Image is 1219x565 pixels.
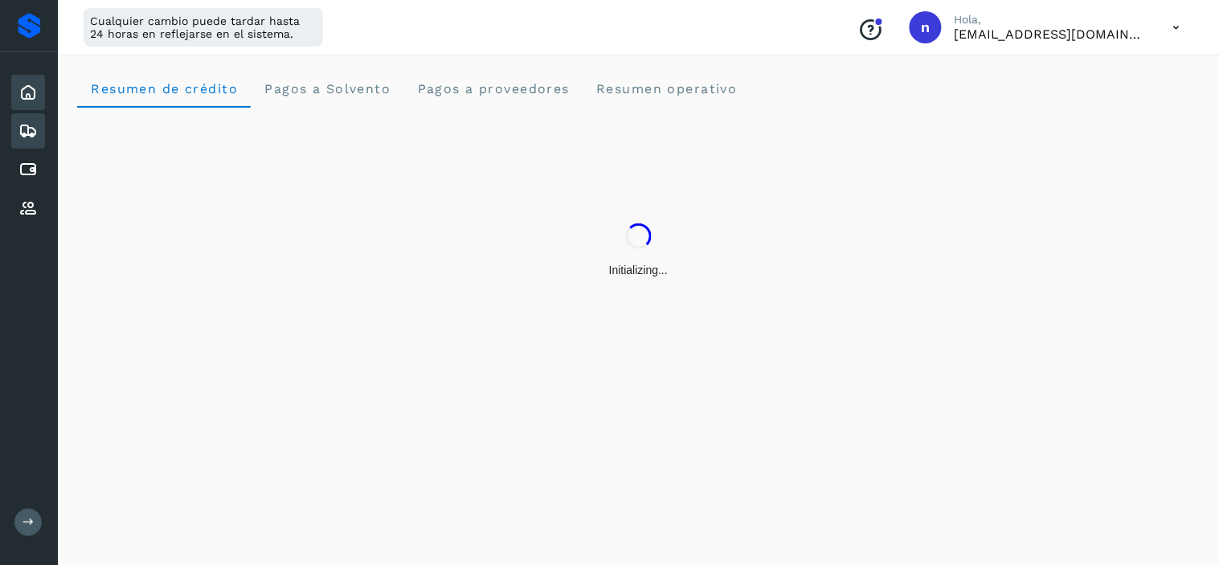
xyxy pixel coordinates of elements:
p: niagara+prod@solvento.mx [955,27,1147,42]
span: Resumen operativo [595,81,738,96]
div: Inicio [11,75,45,110]
span: Pagos a Solvento [264,81,391,96]
div: Embarques [11,113,45,149]
span: Resumen de crédito [90,81,238,96]
div: Cualquier cambio puede tardar hasta 24 horas en reflejarse en el sistema. [84,8,323,47]
div: Cuentas por pagar [11,152,45,187]
div: Proveedores [11,190,45,226]
p: Hola, [955,13,1147,27]
span: Pagos a proveedores [416,81,570,96]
